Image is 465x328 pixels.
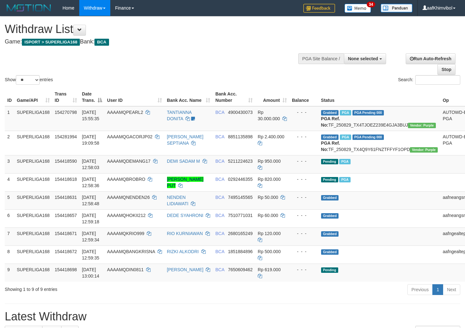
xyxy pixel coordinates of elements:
[345,4,371,13] img: Button%20Memo.svg
[258,177,281,182] span: Rp 820.000
[215,159,224,164] span: BCA
[258,110,280,121] span: Rp 30.000.000
[298,53,344,64] div: PGA Site Balance /
[80,88,105,106] th: Date Trans.: activate to sort column descending
[228,231,253,236] span: Copy 2680165249 to clipboard
[215,213,224,218] span: BCA
[14,246,52,264] td: SUPERLIGA168
[228,110,253,115] span: Copy 4900430073 to clipboard
[258,195,278,200] span: Rp 50.000
[339,159,350,164] span: Marked by aafsoycanthlai
[14,264,52,282] td: SUPERLIGA168
[107,249,155,254] span: AAAAMQBANGKRISNA
[292,134,316,140] div: - - -
[258,213,278,218] span: Rp 60.000
[292,212,316,219] div: - - -
[321,231,339,237] span: Grabbed
[408,123,436,128] span: Vendor URL: https://trx4.1velocity.biz
[407,284,433,295] a: Previous
[443,284,460,295] a: Next
[398,75,460,85] label: Search:
[381,4,412,12] img: panduan.png
[5,23,304,36] h1: Withdraw List
[16,75,40,85] select: Showentries
[165,88,213,106] th: Bank Acc. Name: activate to sort column ascending
[167,231,203,236] a: RIO KURNIAWAN
[55,213,77,218] span: 154418657
[292,248,316,255] div: - - -
[14,173,52,191] td: SUPERLIGA168
[14,155,52,173] td: SUPERLIGA168
[321,177,338,182] span: Pending
[14,209,52,227] td: SUPERLIGA168
[55,195,77,200] span: 154418631
[167,177,203,188] a: [PERSON_NAME] PUT
[215,249,224,254] span: BCA
[14,131,52,155] td: SUPERLIGA168
[5,131,14,155] td: 2
[340,134,351,140] span: Marked by aafnonsreyleab
[258,231,281,236] span: Rp 120.000
[5,75,53,85] label: Show entries
[258,134,284,139] span: Rp 2.400.000
[5,284,189,292] div: Showing 1 to 9 of 9 entries
[82,231,100,242] span: [DATE] 12:59:34
[215,110,224,115] span: BCA
[321,249,339,255] span: Grabbed
[55,267,77,272] span: 154418698
[82,177,100,188] span: [DATE] 12:58:36
[5,173,14,191] td: 4
[344,53,386,64] button: None selected
[292,109,316,115] div: - - -
[82,213,100,224] span: [DATE] 12:59:18
[406,53,455,64] a: Run Auto-Refresh
[55,110,77,115] span: 154270798
[321,110,339,115] span: Grabbed
[107,267,144,272] span: AAAAMQDIN0811
[82,159,100,170] span: [DATE] 12:58:03
[14,227,52,246] td: SUPERLIGA168
[5,155,14,173] td: 3
[5,310,460,323] h1: Latest Withdraw
[5,3,53,13] img: MOTION_logo.png
[14,106,52,131] td: SUPERLIGA168
[319,106,440,131] td: TF_250829_TX4TJOEZ239E4GJA3BUJ
[292,266,316,273] div: - - -
[215,195,224,200] span: BCA
[228,213,253,218] span: Copy 7510771031 to clipboard
[215,267,224,272] span: BCA
[303,4,335,13] img: Feedback.jpg
[292,176,316,182] div: - - -
[228,159,253,164] span: Copy 5211224623 to clipboard
[82,267,100,279] span: [DATE] 13:00:14
[82,195,100,206] span: [DATE] 12:58:48
[352,134,384,140] span: PGA Pending
[5,264,14,282] td: 9
[228,177,253,182] span: Copy 0292446355 to clipboard
[213,88,255,106] th: Bank Acc. Number: activate to sort column ascending
[14,88,52,106] th: Game/API: activate to sort column ascending
[82,249,100,260] span: [DATE] 12:59:35
[432,284,443,295] a: 1
[258,249,281,254] span: Rp 500.000
[5,209,14,227] td: 6
[5,39,304,45] h4: Game: Bank:
[5,191,14,209] td: 5
[107,231,145,236] span: AAAAMQKRIO999
[107,195,150,200] span: AAAAMQNENDEN26
[319,88,440,106] th: Status
[105,88,165,106] th: User ID: activate to sort column ascending
[215,177,224,182] span: BCA
[167,134,203,146] a: [PERSON_NAME] SEPTIANA
[367,2,375,7] span: 34
[215,231,224,236] span: BCA
[82,110,100,121] span: [DATE] 15:55:35
[5,106,14,131] td: 1
[352,110,384,115] span: PGA Pending
[321,267,338,273] span: Pending
[292,230,316,237] div: - - -
[167,195,189,206] a: NENDEN LIDIAWATI
[410,147,437,153] span: Vendor URL: https://trx4.1velocity.biz
[321,159,338,164] span: Pending
[167,249,199,254] a: RIZKI ALKODRI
